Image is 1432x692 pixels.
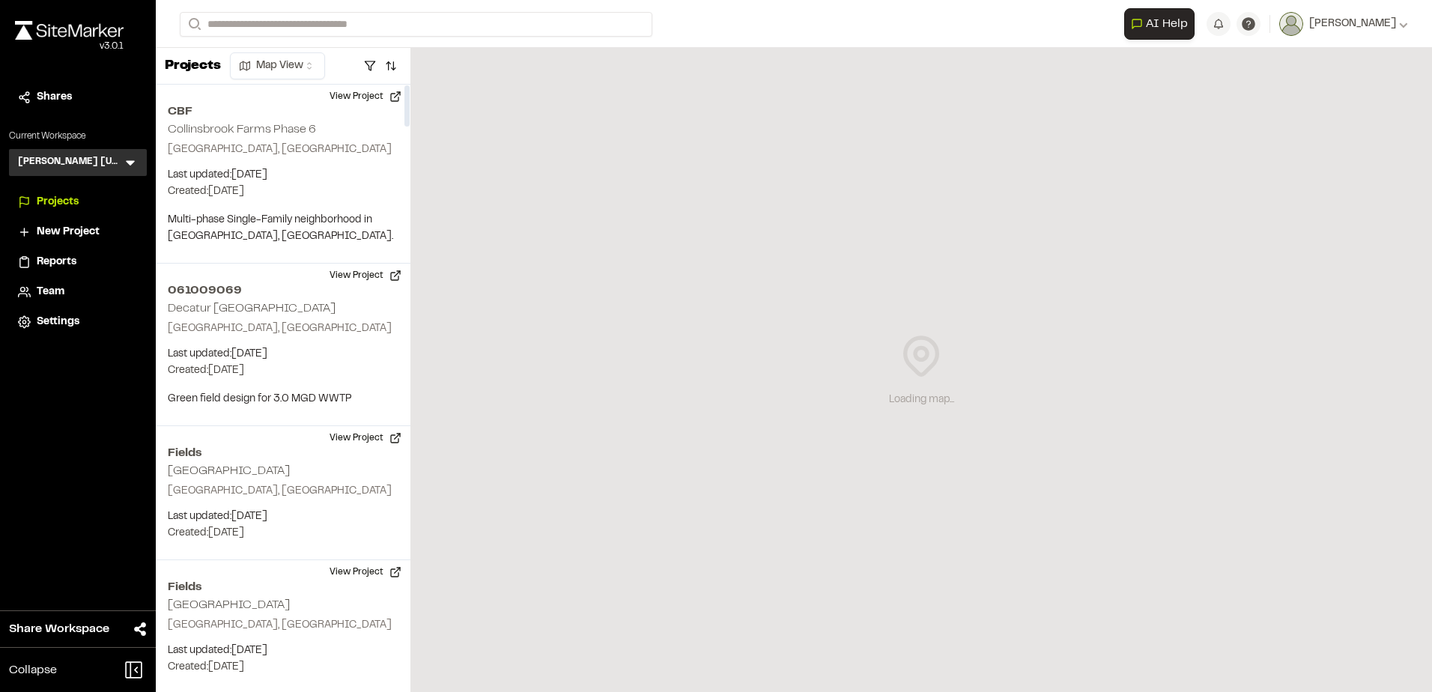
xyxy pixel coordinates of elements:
[168,391,398,407] p: Green field design for 3.0 MGD WWTP
[37,254,76,270] span: Reports
[168,525,398,541] p: Created: [DATE]
[321,85,410,109] button: View Project
[9,620,109,638] span: Share Workspace
[168,212,398,245] p: Multi-phase Single-Family neighborhood in [GEOGRAPHIC_DATA], [GEOGRAPHIC_DATA].
[168,103,398,121] h2: CBF
[37,89,72,106] span: Shares
[165,56,221,76] p: Projects
[168,346,398,362] p: Last updated: [DATE]
[168,362,398,379] p: Created: [DATE]
[1309,16,1396,32] span: [PERSON_NAME]
[168,183,398,200] p: Created: [DATE]
[18,284,138,300] a: Team
[168,509,398,525] p: Last updated: [DATE]
[168,124,316,135] h2: Collinsbrook Farms Phase 6
[1279,12,1303,36] img: User
[18,194,138,210] a: Projects
[168,321,398,337] p: [GEOGRAPHIC_DATA], [GEOGRAPHIC_DATA]
[1124,8,1195,40] button: Open AI Assistant
[168,483,398,500] p: [GEOGRAPHIC_DATA], [GEOGRAPHIC_DATA]
[15,40,124,53] div: Oh geez...please don't...
[18,155,123,170] h3: [PERSON_NAME] [US_STATE]
[37,314,79,330] span: Settings
[168,643,398,659] p: Last updated: [DATE]
[1146,15,1188,33] span: AI Help
[15,21,124,40] img: rebrand.png
[168,282,398,300] h2: 061009069
[321,560,410,584] button: View Project
[18,89,138,106] a: Shares
[1279,12,1408,36] button: [PERSON_NAME]
[168,659,398,676] p: Created: [DATE]
[37,194,79,210] span: Projects
[18,254,138,270] a: Reports
[18,224,138,240] a: New Project
[321,426,410,450] button: View Project
[9,661,57,679] span: Collapse
[18,314,138,330] a: Settings
[168,600,290,610] h2: [GEOGRAPHIC_DATA]
[9,130,147,143] p: Current Workspace
[168,444,398,462] h2: Fields
[1124,8,1201,40] div: Open AI Assistant
[168,167,398,183] p: Last updated: [DATE]
[168,303,336,314] h2: Decatur [GEOGRAPHIC_DATA]
[180,12,207,37] button: Search
[168,578,398,596] h2: Fields
[168,466,290,476] h2: [GEOGRAPHIC_DATA]
[37,224,100,240] span: New Project
[168,617,398,634] p: [GEOGRAPHIC_DATA], [GEOGRAPHIC_DATA]
[168,142,398,158] p: [GEOGRAPHIC_DATA], [GEOGRAPHIC_DATA]
[37,284,64,300] span: Team
[321,264,410,288] button: View Project
[889,392,954,408] div: Loading map...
